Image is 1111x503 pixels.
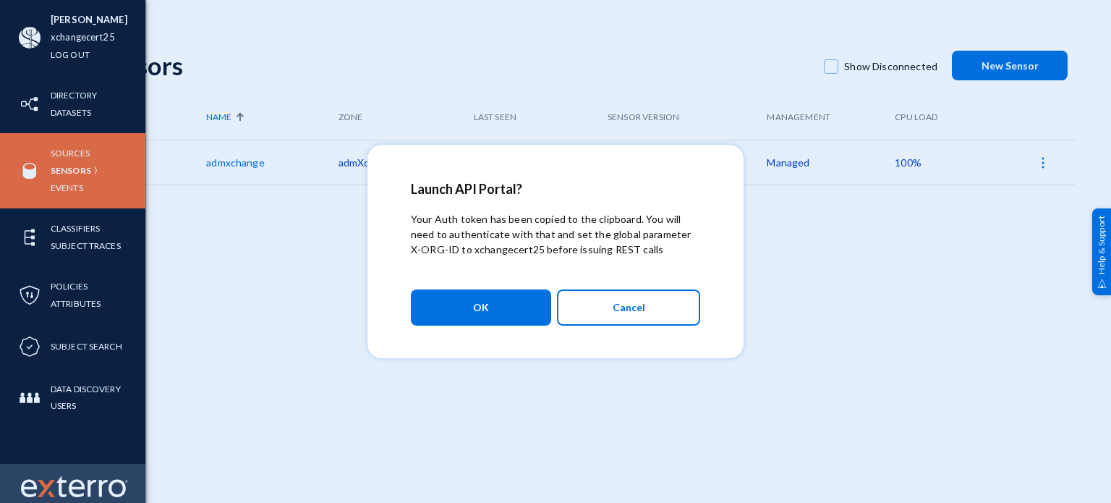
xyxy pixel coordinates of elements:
button: Cancel [557,289,700,326]
span: Cancel [613,295,645,320]
p: Your Auth token has been copied to the clipboard. You will need to authenticate with that and set... [411,211,700,257]
button: OK [411,289,551,326]
span: OK [473,295,489,321]
h2: Launch API Portal? [411,181,700,197]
